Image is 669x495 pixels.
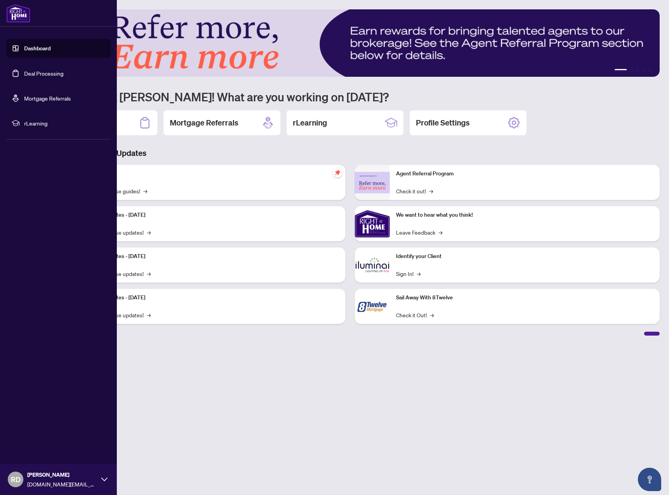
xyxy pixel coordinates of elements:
[396,228,442,237] a: Leave Feedback→
[429,187,433,195] span: →
[355,289,390,324] img: Sail Away With 8Twelve
[430,311,434,319] span: →
[396,170,653,178] p: Agent Referral Program
[82,252,339,261] p: Platform Updates - [DATE]
[636,69,639,72] button: 3
[82,170,339,178] p: Self-Help
[24,70,63,77] a: Deal Processing
[416,117,470,128] h2: Profile Settings
[396,252,653,261] p: Identify your Client
[333,168,342,177] span: pushpin
[40,89,660,104] h1: Welcome back [PERSON_NAME]! What are you working on [DATE]?
[396,187,433,195] a: Check it out!→
[643,69,646,72] button: 4
[293,117,327,128] h2: rLearning
[649,69,652,72] button: 5
[27,480,97,488] span: [DOMAIN_NAME][EMAIL_ADDRESS][DOMAIN_NAME]
[438,228,442,237] span: →
[614,69,627,72] button: 1
[147,311,151,319] span: →
[417,269,421,278] span: →
[11,474,21,485] span: RD
[143,187,147,195] span: →
[355,247,390,283] img: Identify your Client
[82,293,339,302] p: Platform Updates - [DATE]
[396,211,653,219] p: We want to hear what you think!
[355,206,390,241] img: We want to hear what you think!
[40,148,660,159] h3: Brokerage & Industry Updates
[147,228,151,237] span: →
[638,468,661,491] button: Open asap
[630,69,633,72] button: 2
[396,269,421,278] a: Sign In!→
[6,4,30,23] img: logo
[24,95,71,102] a: Mortgage Referrals
[355,172,390,193] img: Agent Referral Program
[147,269,151,278] span: →
[82,211,339,219] p: Platform Updates - [DATE]
[27,470,97,479] span: [PERSON_NAME]
[396,311,434,319] a: Check it Out!→
[40,9,660,77] img: Slide 0
[24,119,105,127] span: rLearning
[24,45,51,52] a: Dashboard
[396,293,653,302] p: Sail Away With 8Twelve
[170,117,238,128] h2: Mortgage Referrals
